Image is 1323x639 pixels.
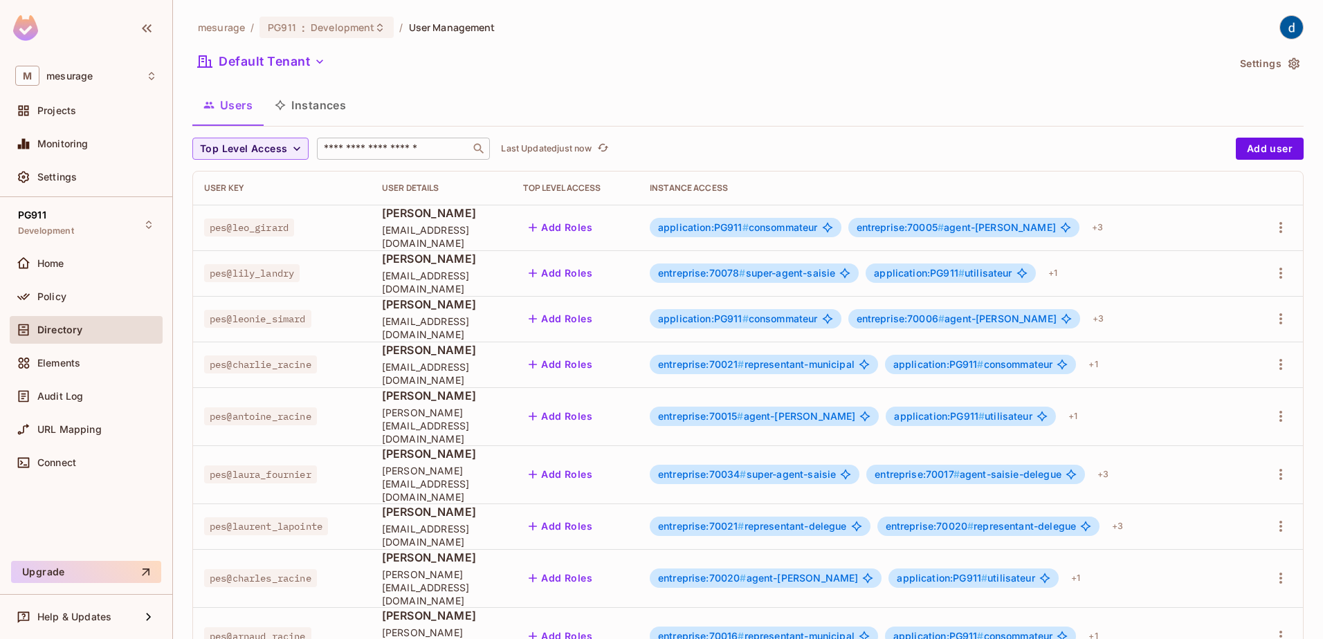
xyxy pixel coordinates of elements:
span: Elements [37,358,80,369]
span: : [301,22,306,33]
span: utilisateur [897,573,1034,584]
span: [PERSON_NAME] [382,608,501,623]
span: application:PG911 [893,358,984,370]
span: Help & Updates [37,611,111,622]
span: representant-municipal [658,359,855,370]
button: Add Roles [523,216,598,239]
span: pes@charlie_racine [204,355,317,373]
button: Add Roles [523,353,598,376]
button: refresh [594,140,611,157]
span: [PERSON_NAME] [382,504,501,519]
span: # [742,221,749,233]
span: # [967,520,974,532]
span: # [742,313,749,324]
button: Add Roles [523,262,598,284]
span: [EMAIL_ADDRESS][DOMAIN_NAME] [382,223,501,250]
div: Instance Access [650,183,1238,194]
span: Development [18,225,74,237]
span: [PERSON_NAME] [382,205,501,221]
span: [PERSON_NAME][EMAIL_ADDRESS][DOMAIN_NAME] [382,568,501,607]
span: utilisateur [894,411,1032,422]
span: utilisateur [874,268,1012,279]
span: pes@leo_girard [204,219,294,237]
span: # [938,313,945,324]
span: # [738,520,744,532]
div: Top Level Access [523,183,628,194]
span: [PERSON_NAME][EMAIL_ADDRESS][DOMAIN_NAME] [382,464,501,503]
span: agent-saisie-delegue [875,469,1061,480]
button: Add Roles [523,463,598,485]
span: [PERSON_NAME] [382,251,501,266]
div: + 3 [1106,515,1129,537]
span: # [738,358,744,370]
span: Top Level Access [200,140,287,158]
span: entreprise:70021 [658,358,745,370]
span: [EMAIL_ADDRESS][DOMAIN_NAME] [382,360,501,387]
span: # [740,468,746,480]
span: # [958,267,965,279]
img: SReyMgAAAABJRU5ErkJggg== [13,15,38,41]
span: agent-[PERSON_NAME] [857,222,1056,233]
span: super-agent-saisie [658,469,836,480]
span: # [978,410,985,422]
div: + 3 [1087,308,1109,330]
span: pes@charles_racine [204,569,317,587]
div: + 3 [1092,463,1114,485]
span: application:PG911 [658,221,749,233]
span: # [981,572,987,584]
span: # [737,410,743,422]
span: representant-delegue [886,521,1077,532]
span: pes@laura_fournier [204,465,317,483]
span: # [938,221,944,233]
p: Last Updated just now [501,143,592,154]
span: entreprise:70020 [658,572,747,584]
li: / [250,21,254,34]
span: agent-[PERSON_NAME] [658,411,855,422]
button: Add Roles [523,405,598,427]
span: URL Mapping [37,424,102,435]
span: [PERSON_NAME][EMAIL_ADDRESS][DOMAIN_NAME] [382,406,501,445]
button: Instances [264,88,357,122]
span: [PERSON_NAME] [382,388,501,403]
span: entreprise:70006 [857,313,945,324]
span: consommateur [893,359,1053,370]
span: [EMAIL_ADDRESS][DOMAIN_NAME] [382,315,501,341]
button: Default Tenant [192,50,331,73]
span: Click to refresh data [592,140,611,157]
span: Projects [37,105,76,116]
span: Settings [37,172,77,183]
span: Home [37,258,64,269]
button: Add Roles [523,308,598,330]
span: Connect [37,457,76,468]
span: [PERSON_NAME] [382,550,501,565]
span: super-agent-saisie [658,268,835,279]
button: Upgrade [11,561,161,583]
span: consommateur [658,313,818,324]
span: agent-[PERSON_NAME] [857,313,1057,324]
span: [PERSON_NAME] [382,446,501,461]
div: User Key [204,183,360,194]
span: entreprise:70005 [857,221,945,233]
span: pes@leonie_simard [204,310,311,328]
span: Workspace: mesurage [46,71,93,82]
span: PG911 [18,210,46,221]
span: PG911 [268,21,296,34]
span: entreprise:70021 [658,520,745,532]
div: + 3 [1086,216,1108,239]
div: + 1 [1063,405,1083,427]
button: Add Roles [523,567,598,589]
span: representant-delegue [658,521,847,532]
span: Monitoring [37,138,89,149]
span: # [739,267,745,279]
span: [EMAIL_ADDRESS][DOMAIN_NAME] [382,522,501,548]
span: [PERSON_NAME] [382,342,501,358]
button: Users [192,88,264,122]
img: dev 911gcl [1280,16,1303,39]
span: # [740,572,746,584]
button: Add user [1236,138,1304,160]
span: entreprise:70015 [658,410,744,422]
span: Policy [37,291,66,302]
span: # [977,358,983,370]
span: # [954,468,960,480]
div: + 1 [1083,353,1103,376]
